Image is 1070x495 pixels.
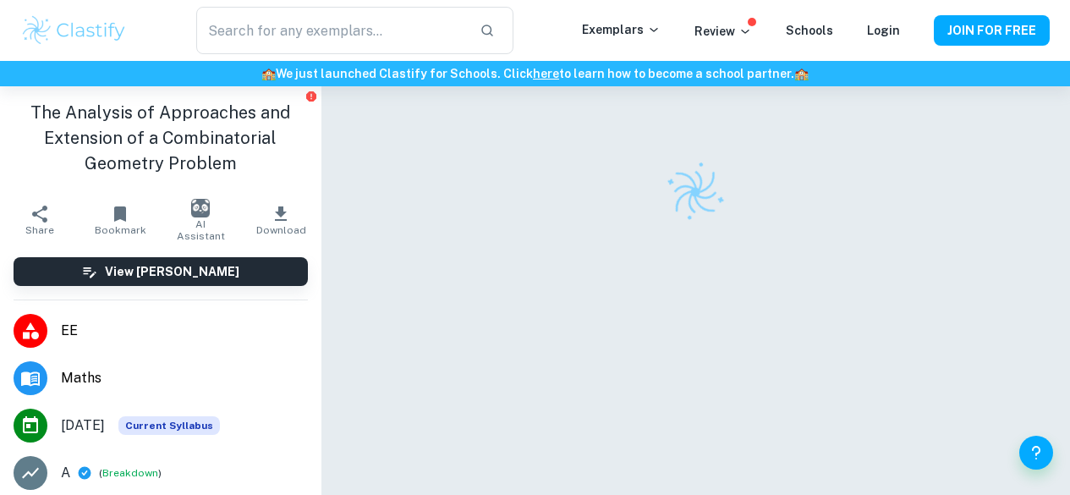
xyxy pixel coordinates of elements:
[20,14,128,47] img: Clastify logo
[191,199,210,217] img: AI Assistant
[656,151,736,232] img: Clastify logo
[867,24,900,37] a: Login
[3,64,1067,83] h6: We just launched Clastify for Schools. Click to learn how to become a school partner.
[95,224,146,236] span: Bookmark
[61,321,308,341] span: EE
[80,196,161,244] button: Bookmark
[1019,436,1053,470] button: Help and Feedback
[118,416,220,435] div: This exemplar is based on the current syllabus. Feel free to refer to it for inspiration/ideas wh...
[196,7,467,54] input: Search for any exemplars...
[25,224,54,236] span: Share
[934,15,1050,46] button: JOIN FOR FREE
[14,100,308,176] h1: The Analysis of Approaches and Extension of a Combinatorial Geometry Problem
[305,90,318,102] button: Report issue
[794,67,809,80] span: 🏫
[171,218,231,242] span: AI Assistant
[61,463,70,483] p: A
[118,416,220,435] span: Current Syllabus
[61,368,308,388] span: Maths
[102,465,158,481] button: Breakdown
[241,196,321,244] button: Download
[99,465,162,481] span: ( )
[105,262,239,281] h6: View [PERSON_NAME]
[582,20,661,39] p: Exemplars
[14,257,308,286] button: View [PERSON_NAME]
[256,224,306,236] span: Download
[261,67,276,80] span: 🏫
[161,196,241,244] button: AI Assistant
[61,415,105,436] span: [DATE]
[786,24,833,37] a: Schools
[694,22,752,41] p: Review
[533,67,559,80] a: here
